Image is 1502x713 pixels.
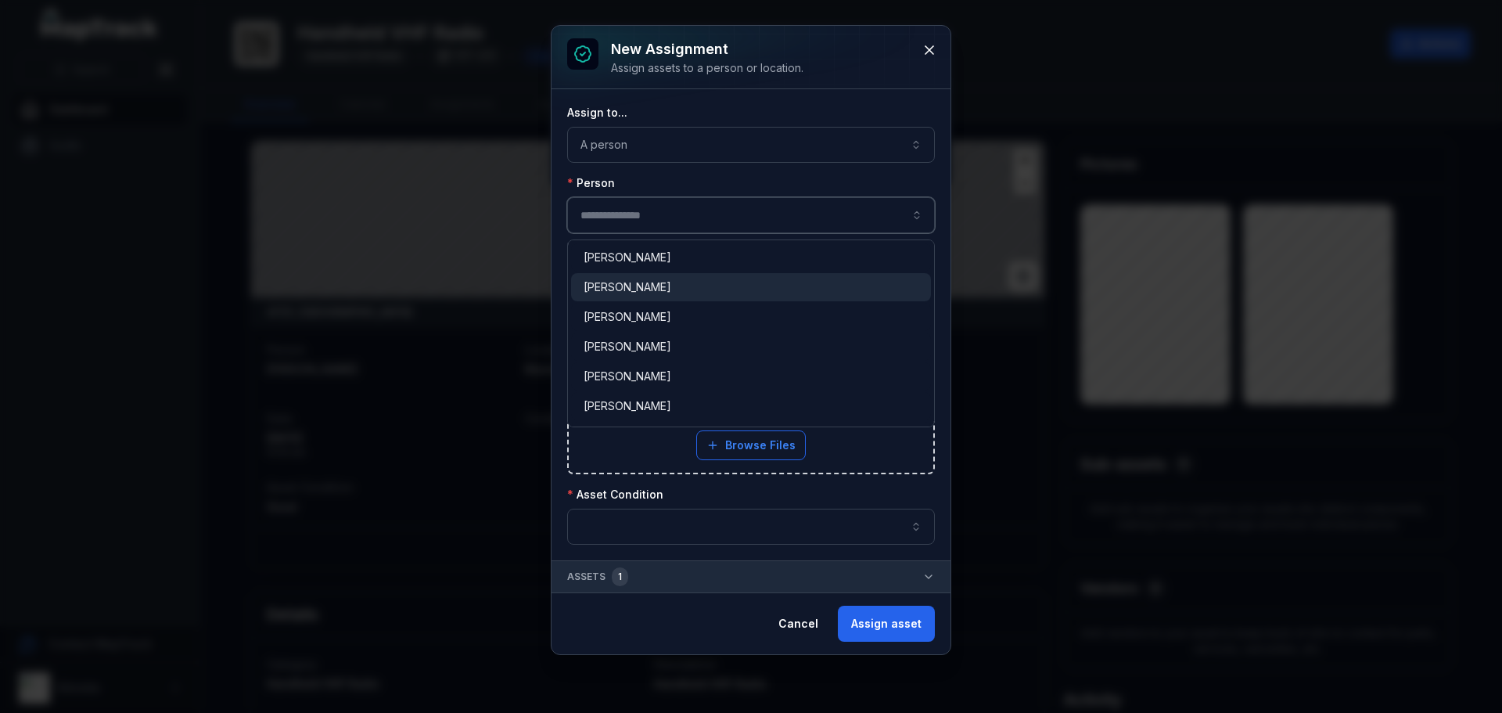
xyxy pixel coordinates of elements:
[584,369,671,384] span: [PERSON_NAME]
[567,197,935,233] input: assignment-add:person-label
[584,309,671,325] span: [PERSON_NAME]
[584,250,671,265] span: [PERSON_NAME]
[584,398,671,414] span: [PERSON_NAME]
[584,339,671,355] span: [PERSON_NAME]
[584,279,671,295] span: [PERSON_NAME]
